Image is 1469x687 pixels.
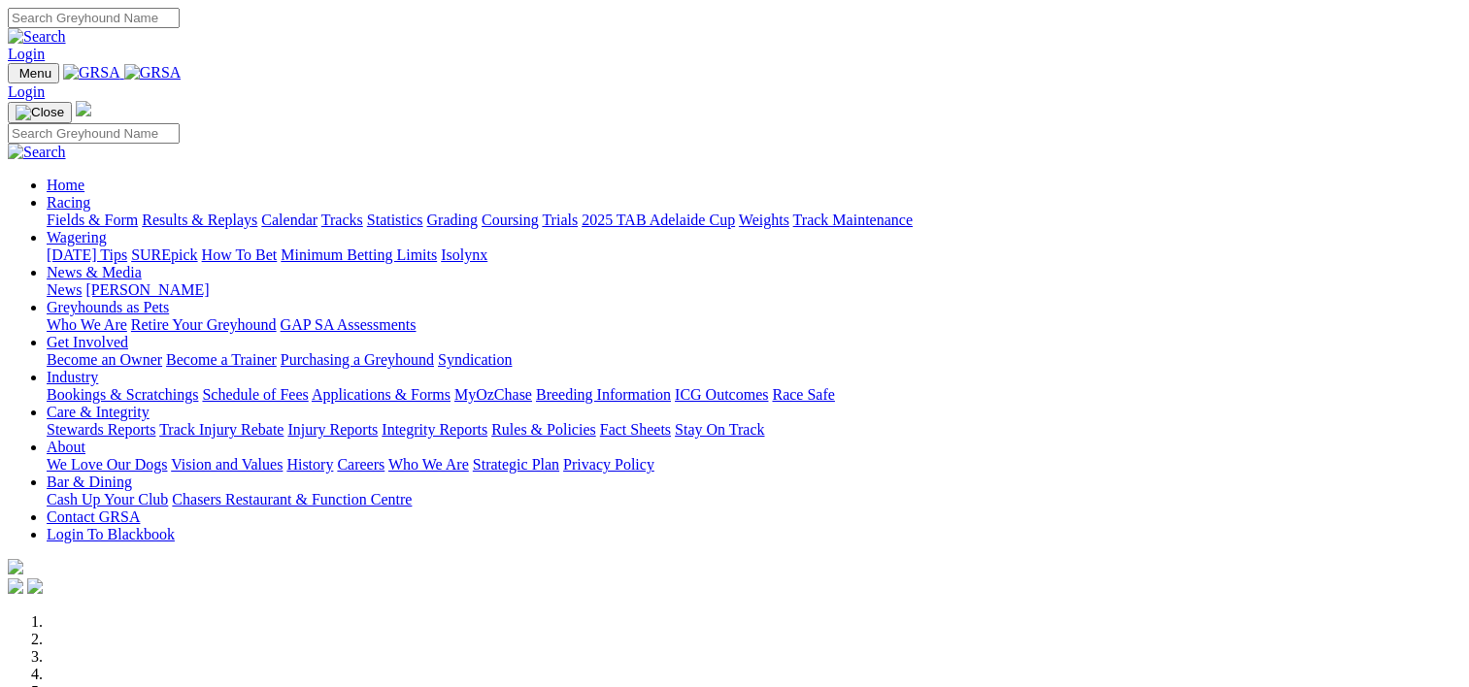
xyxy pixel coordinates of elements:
[427,212,478,228] a: Grading
[47,369,98,385] a: Industry
[47,421,1461,439] div: Care & Integrity
[8,28,66,46] img: Search
[563,456,654,473] a: Privacy Policy
[482,212,539,228] a: Coursing
[85,281,209,298] a: [PERSON_NAME]
[312,386,451,403] a: Applications & Forms
[8,102,72,123] button: Toggle navigation
[166,351,277,368] a: Become a Trainer
[47,177,84,193] a: Home
[793,212,913,228] a: Track Maintenance
[47,439,85,455] a: About
[47,212,1461,229] div: Racing
[382,421,487,438] a: Integrity Reports
[8,8,180,28] input: Search
[47,351,1461,369] div: Get Involved
[63,64,120,82] img: GRSA
[47,229,107,245] a: Wagering
[337,456,384,473] a: Careers
[47,526,175,542] a: Login To Blackbook
[473,456,559,473] a: Strategic Plan
[47,246,1461,264] div: Wagering
[47,334,128,350] a: Get Involved
[47,421,155,438] a: Stewards Reports
[367,212,423,228] a: Statistics
[8,559,23,574] img: logo-grsa-white.png
[202,386,308,403] a: Schedule of Fees
[47,386,198,403] a: Bookings & Scratchings
[261,212,317,228] a: Calendar
[536,386,671,403] a: Breeding Information
[47,212,138,228] a: Fields & Form
[582,212,735,228] a: 2025 TAB Adelaide Cup
[47,316,127,333] a: Who We Are
[27,578,43,594] img: twitter.svg
[171,456,283,473] a: Vision and Values
[159,421,284,438] a: Track Injury Rebate
[47,404,150,420] a: Care & Integrity
[47,351,162,368] a: Become an Owner
[8,144,66,161] img: Search
[281,316,417,333] a: GAP SA Assessments
[8,63,59,83] button: Toggle navigation
[202,246,278,263] a: How To Bet
[287,421,378,438] a: Injury Reports
[172,491,412,507] a: Chasers Restaurant & Function Centre
[76,101,91,116] img: logo-grsa-white.png
[131,246,197,263] a: SUREpick
[675,421,764,438] a: Stay On Track
[388,456,469,473] a: Who We Are
[47,456,1461,474] div: About
[441,246,487,263] a: Isolynx
[772,386,834,403] a: Race Safe
[8,578,23,594] img: facebook.svg
[438,351,512,368] a: Syndication
[47,386,1461,404] div: Industry
[321,212,363,228] a: Tracks
[491,421,596,438] a: Rules & Policies
[281,246,437,263] a: Minimum Betting Limits
[47,194,90,211] a: Racing
[8,123,180,144] input: Search
[124,64,182,82] img: GRSA
[19,66,51,81] span: Menu
[286,456,333,473] a: History
[16,105,64,120] img: Close
[47,281,1461,299] div: News & Media
[47,316,1461,334] div: Greyhounds as Pets
[47,508,140,525] a: Contact GRSA
[600,421,671,438] a: Fact Sheets
[47,299,169,315] a: Greyhounds as Pets
[8,46,45,62] a: Login
[47,474,132,490] a: Bar & Dining
[8,83,45,100] a: Login
[739,212,789,228] a: Weights
[142,212,257,228] a: Results & Replays
[47,246,127,263] a: [DATE] Tips
[47,281,82,298] a: News
[47,456,167,473] a: We Love Our Dogs
[542,212,578,228] a: Trials
[47,491,168,507] a: Cash Up Your Club
[281,351,434,368] a: Purchasing a Greyhound
[675,386,768,403] a: ICG Outcomes
[131,316,277,333] a: Retire Your Greyhound
[47,264,142,280] a: News & Media
[454,386,532,403] a: MyOzChase
[47,491,1461,508] div: Bar & Dining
